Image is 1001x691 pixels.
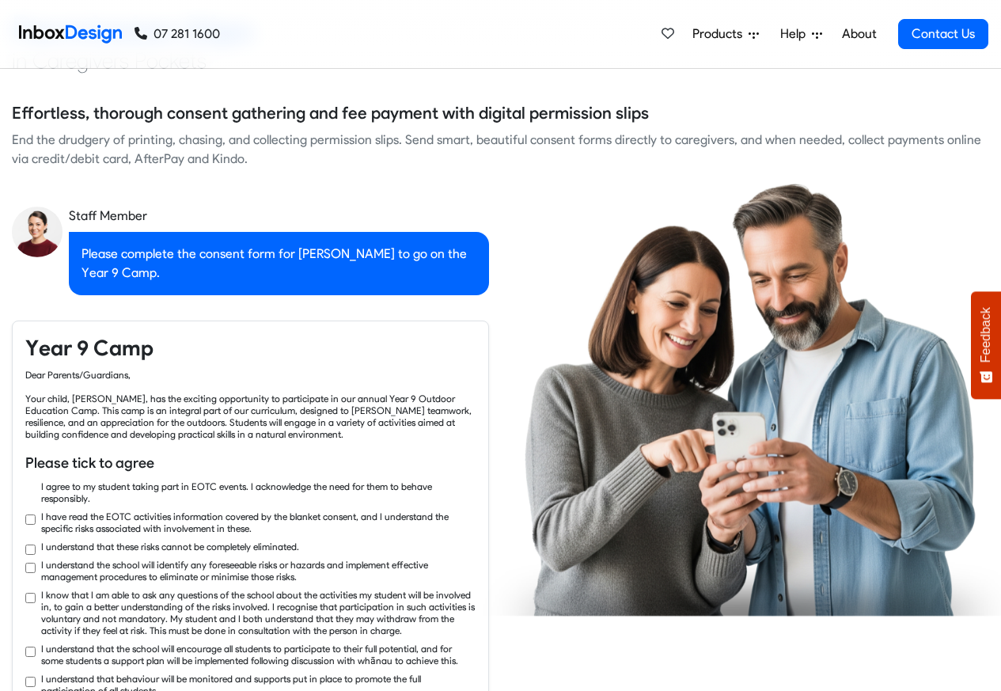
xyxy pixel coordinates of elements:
a: Help [774,18,828,50]
label: I agree to my student taking part in EOTC events. I acknowledge the need for them to behave respo... [41,480,476,504]
label: I know that I am able to ask any questions of the school about the activities my student will be ... [41,589,476,636]
a: Contact Us [898,19,988,49]
img: staff_avatar.png [12,207,63,257]
div: End the drudgery of printing, chasing, and collecting permission slips. Send smart, beautiful con... [12,131,989,169]
a: 07 281 1600 [135,25,220,44]
span: Products [692,25,749,44]
button: Feedback - Show survey [971,291,1001,399]
a: Products [686,18,765,50]
span: Feedback [979,307,993,363]
div: Please complete the consent form for [PERSON_NAME] to go on the Year 9 Camp. [69,232,489,295]
label: I understand that the school will encourage all students to participate to their full potential, ... [41,643,476,666]
div: Staff Member [69,207,489,226]
label: I have read the EOTC activities information covered by the blanket consent, and I understand the ... [41,511,476,534]
h6: Please tick to agree [25,453,476,473]
a: About [837,18,881,50]
h5: Effortless, thorough consent gathering and fee payment with digital permission slips [12,101,649,125]
div: Dear Parents/Guardians, Your child, [PERSON_NAME], has the exciting opportunity to participate in... [25,369,476,440]
h4: Year 9 Camp [25,334,476,363]
span: Help [780,25,812,44]
label: I understand the school will identify any foreseeable risks or hazards and implement effective ma... [41,559,476,583]
label: I understand that these risks cannot be completely eliminated. [41,541,299,552]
